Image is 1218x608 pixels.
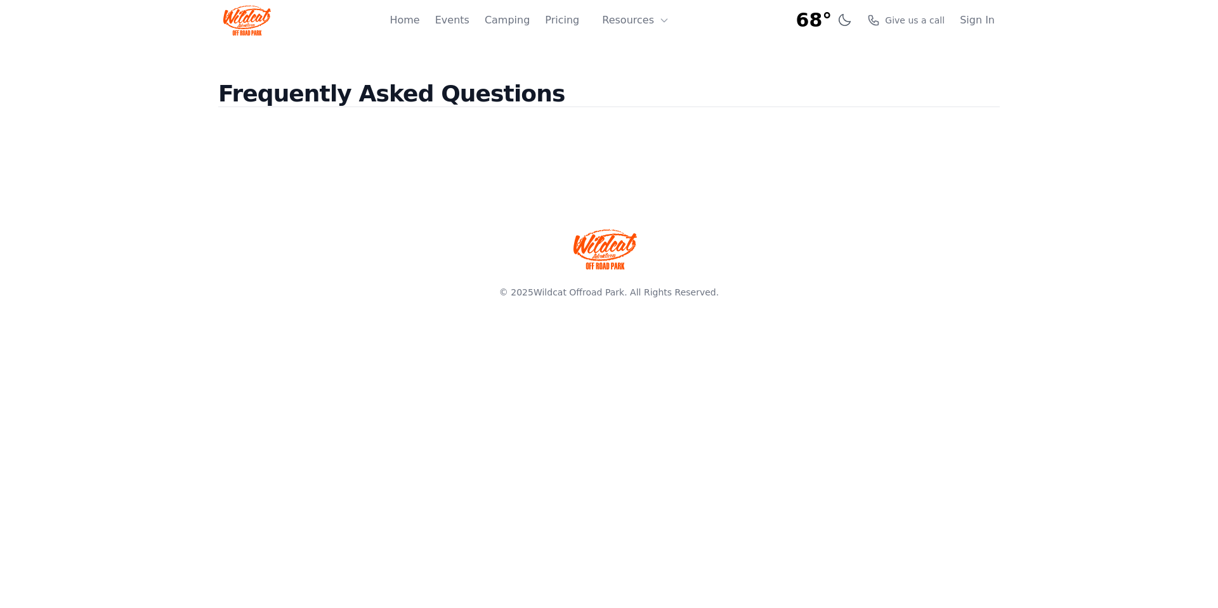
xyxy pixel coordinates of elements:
span: 68° [796,9,832,32]
button: Resources [594,8,677,33]
a: Home [390,13,419,28]
span: Give us a call [885,14,945,27]
a: Events [435,13,469,28]
span: © 2025 . All Rights Reserved. [499,287,719,297]
h2: Frequently Asked Questions [218,81,1000,127]
img: Wildcat Offroad park [573,229,637,269]
a: Pricing [545,13,579,28]
a: Sign In [960,13,995,28]
a: Give us a call [867,14,945,27]
a: Wildcat Offroad Park [534,287,624,297]
a: Camping [485,13,530,28]
img: Wildcat Logo [223,5,271,36]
